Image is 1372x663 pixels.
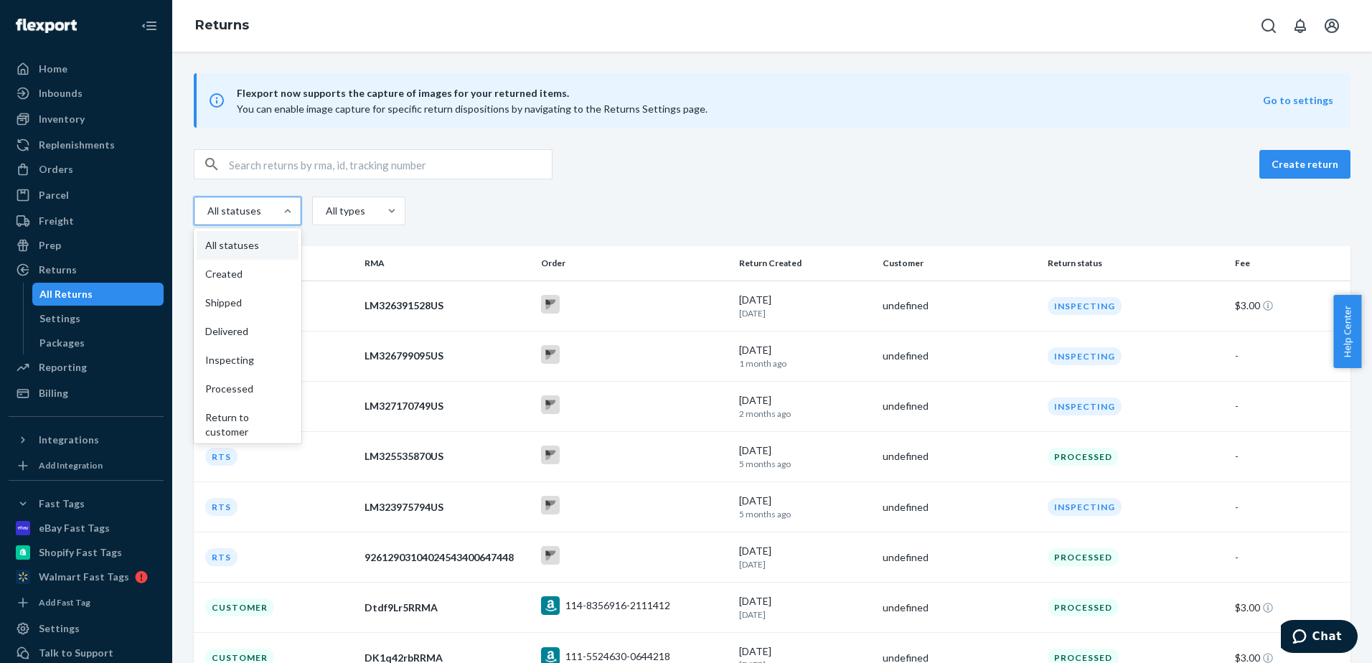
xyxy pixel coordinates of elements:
div: Customer [205,598,274,616]
p: 1 month ago [739,357,871,370]
ol: breadcrumbs [184,5,260,47]
button: Open notifications [1286,11,1315,40]
div: Settings [39,311,80,326]
a: Settings [32,307,164,330]
div: Return to customer [197,403,299,446]
div: [DATE] [739,494,871,520]
div: [DATE] [739,393,871,420]
a: Inventory [9,108,164,131]
p: [DATE] [739,608,871,621]
div: All statuses [197,231,299,260]
div: Processed [1048,548,1119,566]
div: Shipped [197,288,299,317]
div: undefined [883,449,1036,464]
div: Settings [39,621,80,636]
div: Add Integration [39,459,103,471]
button: Open Search Box [1254,11,1283,40]
a: Billing [9,382,164,405]
div: Delivered [197,317,299,346]
input: Search returns by rma, id, tracking number [229,150,552,179]
div: Inspecting [197,346,299,375]
div: Dtdf9Lr5RRMA [365,601,530,615]
a: Parcel [9,184,164,207]
div: Prep [39,238,61,253]
div: Billing [39,386,68,400]
div: - [1235,399,1339,413]
div: LM327170749US [365,399,530,413]
button: Fast Tags [9,492,164,515]
p: 5 months ago [739,458,871,470]
a: Prep [9,234,164,257]
div: Fast Tags [39,497,85,511]
div: 92612903104024543400647448 [365,550,530,565]
div: All types [326,204,363,218]
div: RTS [205,448,238,466]
button: Go to settings [1263,93,1333,108]
td: $3.00 [1229,583,1350,633]
div: - [1235,449,1339,464]
div: LM326799095US [365,349,530,363]
div: Inventory [39,112,85,126]
div: - [1235,500,1339,514]
div: - [1235,550,1339,565]
div: All statuses [207,204,259,218]
div: LM323975794US [365,500,530,514]
div: Inspecting [1048,297,1122,315]
th: RMA [359,246,535,281]
a: Add Integration [9,457,164,474]
div: Packages [39,336,85,350]
th: Order [535,246,733,281]
a: Reporting [9,356,164,379]
div: eBay Fast Tags [39,521,110,535]
div: [DATE] [739,594,871,621]
div: [DATE] [739,293,871,319]
td: $3.00 [1229,281,1350,331]
a: Returns [195,17,249,33]
button: Create return [1259,150,1350,179]
a: Inbounds [9,82,164,105]
div: undefined [883,601,1036,615]
div: RTS [205,548,238,566]
div: Parcel [39,188,69,202]
button: Open account menu [1317,11,1346,40]
a: Settings [9,617,164,640]
div: Processed [1048,448,1119,466]
div: Inbounds [39,86,83,100]
th: Return Created [733,246,877,281]
a: Orders [9,158,164,181]
div: Integrations [39,433,99,447]
div: Inspecting [1048,347,1122,365]
a: All Returns [32,283,164,306]
div: Inspecting [1048,398,1122,415]
div: Orders [39,162,73,177]
a: Packages [32,331,164,354]
th: Customer [877,246,1042,281]
div: undefined [883,298,1036,313]
div: Shopify Fast Tags [39,545,122,560]
a: Home [9,57,164,80]
button: Help Center [1333,295,1361,368]
div: Returns [39,263,77,277]
div: Walmart Fast Tags [39,570,129,584]
div: Freight [39,214,74,228]
img: Flexport logo [16,19,77,33]
div: Add Fast Tag [39,596,90,608]
div: [DATE] [739,544,871,570]
div: Replenishments [39,138,115,152]
a: Shopify Fast Tags [9,541,164,564]
a: Freight [9,210,164,232]
span: You can enable image capture for specific return dispositions by navigating to the Returns Settin... [237,103,708,115]
div: LM326391528US [365,298,530,313]
iframe: Opens a widget where you can chat to one of our agents [1281,620,1358,656]
th: Return status [1042,246,1229,281]
div: Talk to Support [39,646,113,660]
div: Home [39,62,67,76]
div: LM325535870US [365,449,530,464]
p: [DATE] [739,558,871,570]
div: Inspecting [1048,498,1122,516]
div: - [1235,349,1339,363]
th: Fee [1229,246,1350,281]
button: Integrations [9,428,164,451]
